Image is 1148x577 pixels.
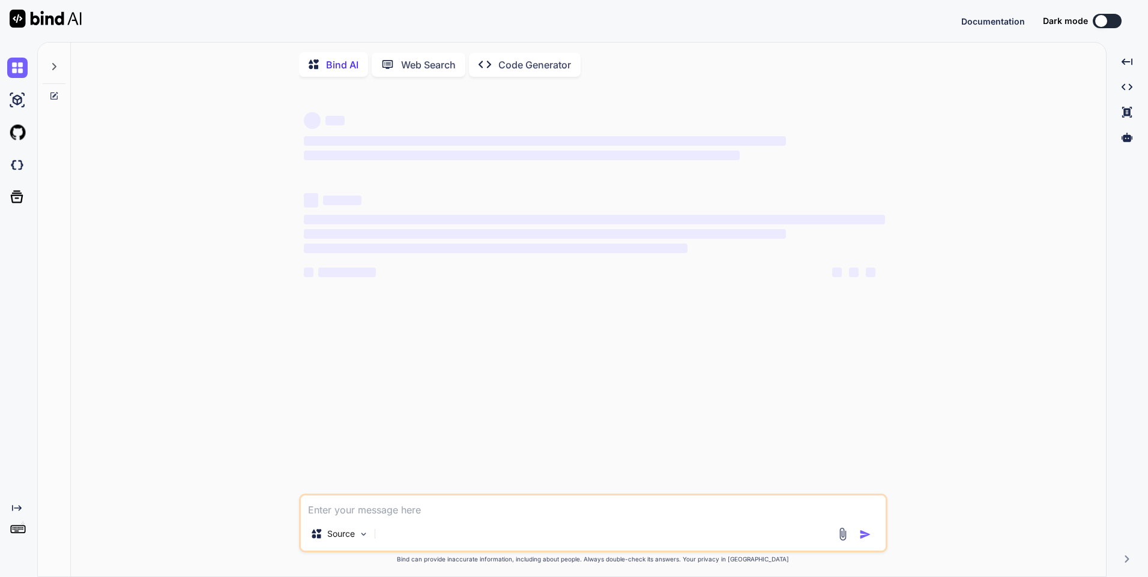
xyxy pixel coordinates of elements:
img: attachment [836,527,850,541]
span: ‌ [304,136,786,146]
p: Bind AI [326,58,358,72]
img: icon [859,528,871,540]
span: ‌ [323,196,361,205]
span: ‌ [304,244,687,253]
span: ‌ [304,215,885,224]
img: darkCloudIdeIcon [7,155,28,175]
span: ‌ [325,116,345,125]
span: Dark mode [1043,15,1088,27]
img: Pick Models [358,529,369,539]
span: ‌ [849,268,859,277]
span: ‌ [304,112,321,129]
button: Documentation [961,15,1025,28]
span: ‌ [304,268,313,277]
span: Documentation [961,16,1025,26]
span: ‌ [304,193,318,208]
span: ‌ [832,268,842,277]
img: githubLight [7,122,28,143]
span: ‌ [866,268,875,277]
img: ai-studio [7,90,28,110]
span: ‌ [318,268,376,277]
p: Web Search [401,58,456,72]
p: Code Generator [498,58,571,72]
img: chat [7,58,28,78]
span: ‌ [304,229,786,239]
p: Bind can provide inaccurate information, including about people. Always double-check its answers.... [299,555,887,564]
span: ‌ [304,151,740,160]
img: Bind AI [10,10,82,28]
p: Source [327,528,355,540]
